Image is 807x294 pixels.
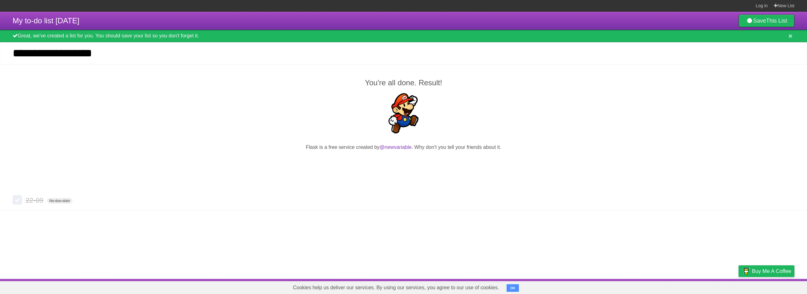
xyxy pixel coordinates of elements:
span: Cookies help us deliver our services. By using our services, you agree to our use of cookies. [287,281,505,294]
p: Flask is a free service created by . Why don't you tell your friends about it. [13,144,794,151]
span: 22-09 [26,196,45,204]
a: Buy me a coffee [739,265,794,277]
a: Suggest a feature [755,280,794,292]
a: Developers [676,280,701,292]
button: OK [507,284,519,292]
span: No due date [47,198,73,204]
img: Buy me a coffee [742,266,750,276]
b: This List [766,18,787,24]
a: Terms [709,280,723,292]
a: About [655,280,668,292]
h2: You're all done. Result! [13,77,794,88]
label: Done [13,195,22,205]
span: My to-do list [DATE] [13,16,79,25]
img: Super Mario [383,93,424,133]
a: Privacy [730,280,747,292]
a: SaveThis List [739,14,794,27]
span: Buy me a coffee [752,266,791,277]
iframe: X Post Button [392,159,415,168]
a: @newvariable [380,144,412,150]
